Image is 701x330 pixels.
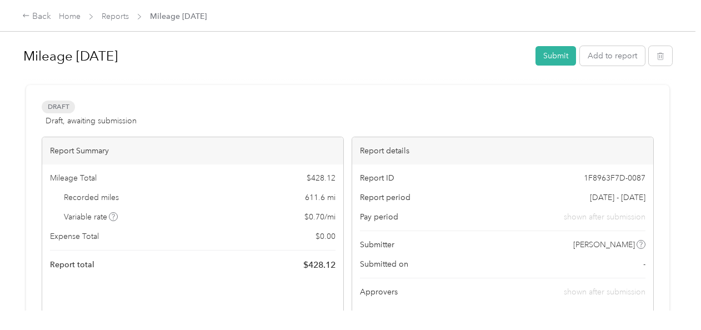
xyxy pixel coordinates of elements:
[150,11,207,22] span: Mileage [DATE]
[102,12,129,21] a: Reports
[360,211,398,223] span: Pay period
[305,192,336,203] span: 611.6 mi
[64,192,119,203] span: Recorded miles
[42,101,75,113] span: Draft
[360,239,394,251] span: Submitter
[573,239,635,251] span: [PERSON_NAME]
[22,10,51,23] div: Back
[564,211,645,223] span: shown after submission
[304,211,336,223] span: $ 0.70 / mi
[42,137,343,164] div: Report Summary
[584,172,645,184] span: 1F8963F7D-0087
[580,46,645,66] button: Add to report
[316,231,336,242] span: $ 0.00
[23,43,528,69] h1: Mileage 9-29-25
[50,259,94,271] span: Report total
[352,137,653,164] div: Report details
[50,172,97,184] span: Mileage Total
[590,192,645,203] span: [DATE] - [DATE]
[360,286,398,298] span: Approvers
[64,211,118,223] span: Variable rate
[307,172,336,184] span: $ 428.12
[46,115,137,127] span: Draft, awaiting submission
[535,46,576,66] button: Submit
[59,12,81,21] a: Home
[360,172,394,184] span: Report ID
[564,287,645,297] span: shown after submission
[643,258,645,270] span: -
[50,231,99,242] span: Expense Total
[360,258,408,270] span: Submitted on
[303,258,336,272] span: $ 428.12
[360,192,410,203] span: Report period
